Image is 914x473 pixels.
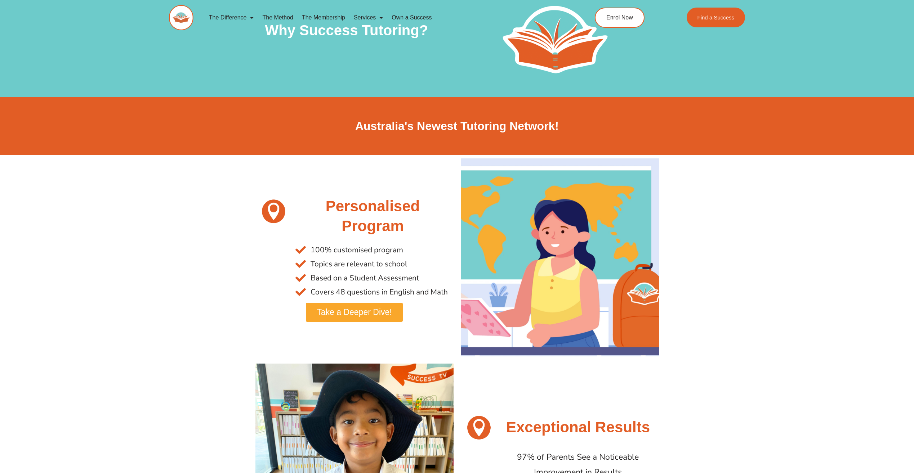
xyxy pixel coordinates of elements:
[309,271,419,285] span: Based on a Student Assessment
[309,243,403,257] span: 100% customised program
[595,8,645,28] a: Enrol Now
[295,197,450,236] h2: Personalised Program
[317,308,392,316] span: Take a Deeper Dive!
[349,9,387,26] a: Services
[387,9,436,26] a: Own a Success
[687,8,745,27] a: Find a Success
[255,119,659,134] h2: Australia's Newest Tutoring Network!
[298,9,349,26] a: The Membership
[258,9,297,26] a: The Method
[309,257,407,271] span: Topics are relevant to school
[697,15,735,20] span: Find a Success
[309,285,448,299] span: Covers 48 questions in English and Math
[306,303,402,322] a: Take a Deeper Dive!
[501,418,655,437] h2: Exceptional Results
[205,9,562,26] nav: Menu
[205,9,258,26] a: The Difference
[606,15,633,21] span: Enrol Now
